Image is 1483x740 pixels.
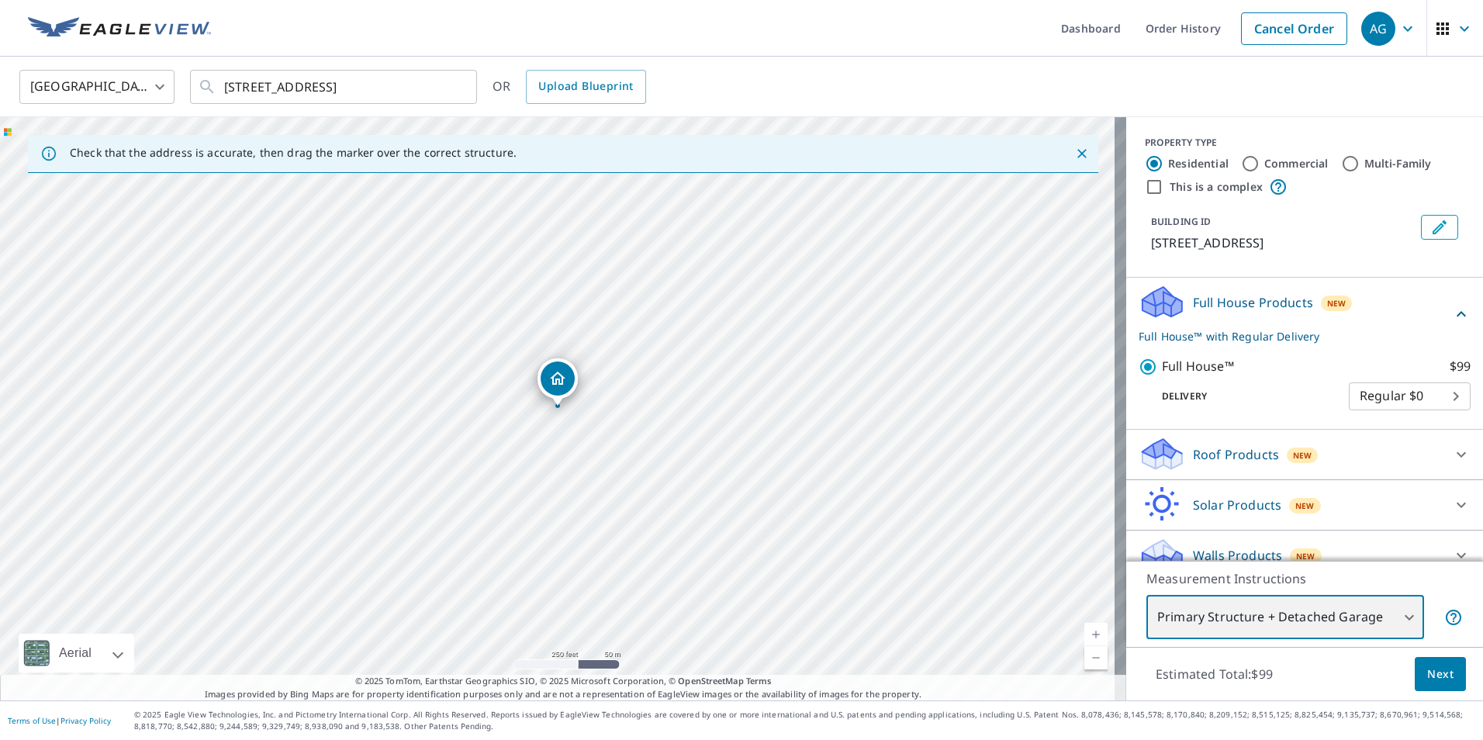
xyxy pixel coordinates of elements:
[224,65,445,109] input: Search by address or latitude-longitude
[1151,233,1415,252] p: [STREET_ADDRESS]
[19,634,134,673] div: Aerial
[1072,144,1092,164] button: Close
[1170,179,1263,195] label: This is a complex
[1139,328,1452,344] p: Full House™ with Regular Delivery
[1084,646,1108,669] a: Current Level 17, Zoom Out
[8,716,111,725] p: |
[538,358,578,406] div: Dropped pin, building 1, Residential property, 2419 2nd Ave Pueblo, CO 81003
[1293,449,1312,462] span: New
[1146,596,1424,639] div: Primary Structure + Detached Garage
[1139,284,1471,344] div: Full House ProductsNewFull House™ with Regular Delivery
[355,675,772,688] span: © 2025 TomTom, Earthstar Geographics SIO, © 2025 Microsoft Corporation, ©
[526,70,645,104] a: Upload Blueprint
[28,17,211,40] img: EV Logo
[19,65,175,109] div: [GEOGRAPHIC_DATA]
[1193,445,1279,464] p: Roof Products
[1450,357,1471,376] p: $99
[1143,657,1285,691] p: Estimated Total: $99
[1349,375,1471,418] div: Regular $0
[1241,12,1347,45] a: Cancel Order
[1139,436,1471,473] div: Roof ProductsNew
[1139,389,1349,403] p: Delivery
[1264,156,1329,171] label: Commercial
[134,709,1475,732] p: © 2025 Eagle View Technologies, Inc. and Pictometry International Corp. All Rights Reserved. Repo...
[1139,537,1471,574] div: Walls ProductsNew
[1151,215,1211,228] p: BUILDING ID
[538,77,633,96] span: Upload Blueprint
[1193,293,1313,312] p: Full House Products
[1193,546,1282,565] p: Walls Products
[1296,550,1315,562] span: New
[1421,215,1458,240] button: Edit building 1
[1364,156,1432,171] label: Multi-Family
[1193,496,1281,514] p: Solar Products
[1415,657,1466,692] button: Next
[54,634,96,673] div: Aerial
[1162,357,1234,376] p: Full House™
[8,715,56,726] a: Terms of Use
[1361,12,1395,46] div: AG
[1139,486,1471,524] div: Solar ProductsNew
[1168,156,1229,171] label: Residential
[60,715,111,726] a: Privacy Policy
[1427,665,1454,684] span: Next
[70,146,517,160] p: Check that the address is accurate, then drag the marker over the correct structure.
[493,70,646,104] div: OR
[746,675,772,686] a: Terms
[1444,608,1463,627] span: Your report will include the primary structure and a detached garage if one exists.
[1327,297,1346,309] span: New
[1145,136,1464,150] div: PROPERTY TYPE
[1295,500,1315,512] span: New
[1146,569,1463,588] p: Measurement Instructions
[1084,623,1108,646] a: Current Level 17, Zoom In
[678,675,743,686] a: OpenStreetMap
